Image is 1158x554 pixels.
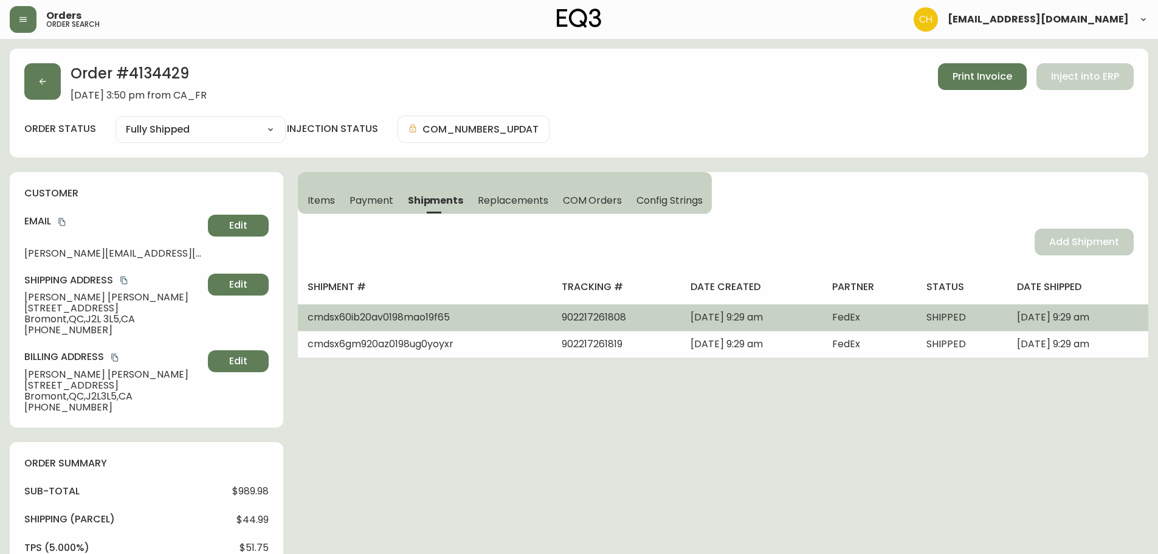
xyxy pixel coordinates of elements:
span: FedEx [832,337,860,351]
button: Edit [208,274,269,296]
span: [PHONE_NUMBER] [24,402,203,413]
h2: Order # 4134429 [71,63,207,90]
h4: status [926,280,998,294]
h4: partner [832,280,907,294]
span: Bromont , QC , J2L 3L5 , CA [24,314,203,325]
img: logo [557,9,602,28]
span: [PHONE_NUMBER] [24,325,203,336]
span: [DATE] 9:29 am [1017,310,1089,324]
span: Bromont , QC , J2L3L5 , CA [24,391,203,402]
span: Config Strings [636,194,702,207]
h4: order summary [24,457,269,470]
button: Edit [208,350,269,372]
button: copy [109,351,121,364]
span: [PERSON_NAME] [PERSON_NAME] [24,369,203,380]
span: Replacements [478,194,548,207]
span: [PERSON_NAME][EMAIL_ADDRESS][PERSON_NAME][DOMAIN_NAME] [24,248,203,259]
h4: Shipping ( Parcel ) [24,513,115,526]
span: [EMAIL_ADDRESS][DOMAIN_NAME] [948,15,1129,24]
span: [DATE] 3:50 pm from CA_FR [71,90,207,101]
span: $989.98 [232,486,269,497]
span: Edit [229,355,247,368]
h4: shipment # [308,280,542,294]
h4: tracking # [562,280,671,294]
span: Items [308,194,335,207]
h4: customer [24,187,269,200]
h4: Billing Address [24,350,203,364]
span: FedEx [832,310,860,324]
span: Print Invoice [953,70,1012,83]
h4: injection status [287,122,378,136]
button: copy [118,274,130,286]
span: COM Orders [563,194,622,207]
span: [DATE] 9:29 am [1017,337,1089,351]
label: order status [24,122,96,136]
button: copy [56,216,68,228]
span: Orders [46,11,81,21]
span: [STREET_ADDRESS] [24,303,203,314]
span: $44.99 [236,514,269,525]
span: Payment [350,194,393,207]
h4: sub-total [24,485,80,498]
button: Print Invoice [938,63,1027,90]
span: [PERSON_NAME] [PERSON_NAME] [24,292,203,303]
span: Shipments [408,194,464,207]
span: 902217261808 [562,310,626,324]
img: 6288462cea190ebb98a2c2f3c744dd7e [914,7,938,32]
h4: date created [691,280,812,294]
h4: Email [24,215,203,228]
h4: date shipped [1017,280,1139,294]
span: [DATE] 9:29 am [691,337,763,351]
span: $51.75 [240,542,269,553]
span: SHIPPED [926,337,966,351]
h4: Shipping Address [24,274,203,287]
span: [DATE] 9:29 am [691,310,763,324]
span: cmdsx6gm920az0198ug0yoyxr [308,337,453,351]
span: SHIPPED [926,310,966,324]
span: cmdsx60ib20av0198mao19f65 [308,310,450,324]
span: 902217261819 [562,337,622,351]
h5: order search [46,21,100,28]
span: Edit [229,278,247,291]
button: Edit [208,215,269,237]
span: [STREET_ADDRESS] [24,380,203,391]
span: Edit [229,219,247,232]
